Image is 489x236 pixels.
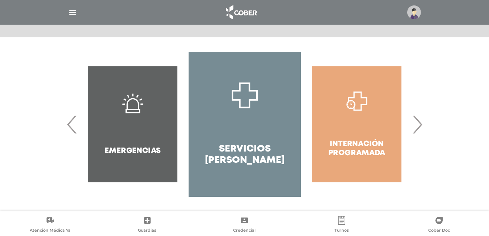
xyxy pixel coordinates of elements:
span: Cober Doc [428,228,450,234]
span: Previous [65,105,79,144]
span: Next [410,105,424,144]
a: Credencial [196,216,293,235]
a: Servicios [PERSON_NAME] [189,52,300,197]
img: logo_cober_home-white.png [222,4,260,21]
a: Cober Doc [390,216,488,235]
a: Guardias [99,216,196,235]
a: Turnos [293,216,391,235]
span: Atención Médica Ya [30,228,71,234]
a: Atención Médica Ya [1,216,99,235]
span: Turnos [334,228,349,234]
h4: Servicios [PERSON_NAME] [202,144,287,166]
img: Cober_menu-lines-white.svg [68,8,77,17]
span: Guardias [138,228,156,234]
span: Credencial [233,228,256,234]
img: profile-placeholder.svg [407,5,421,19]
